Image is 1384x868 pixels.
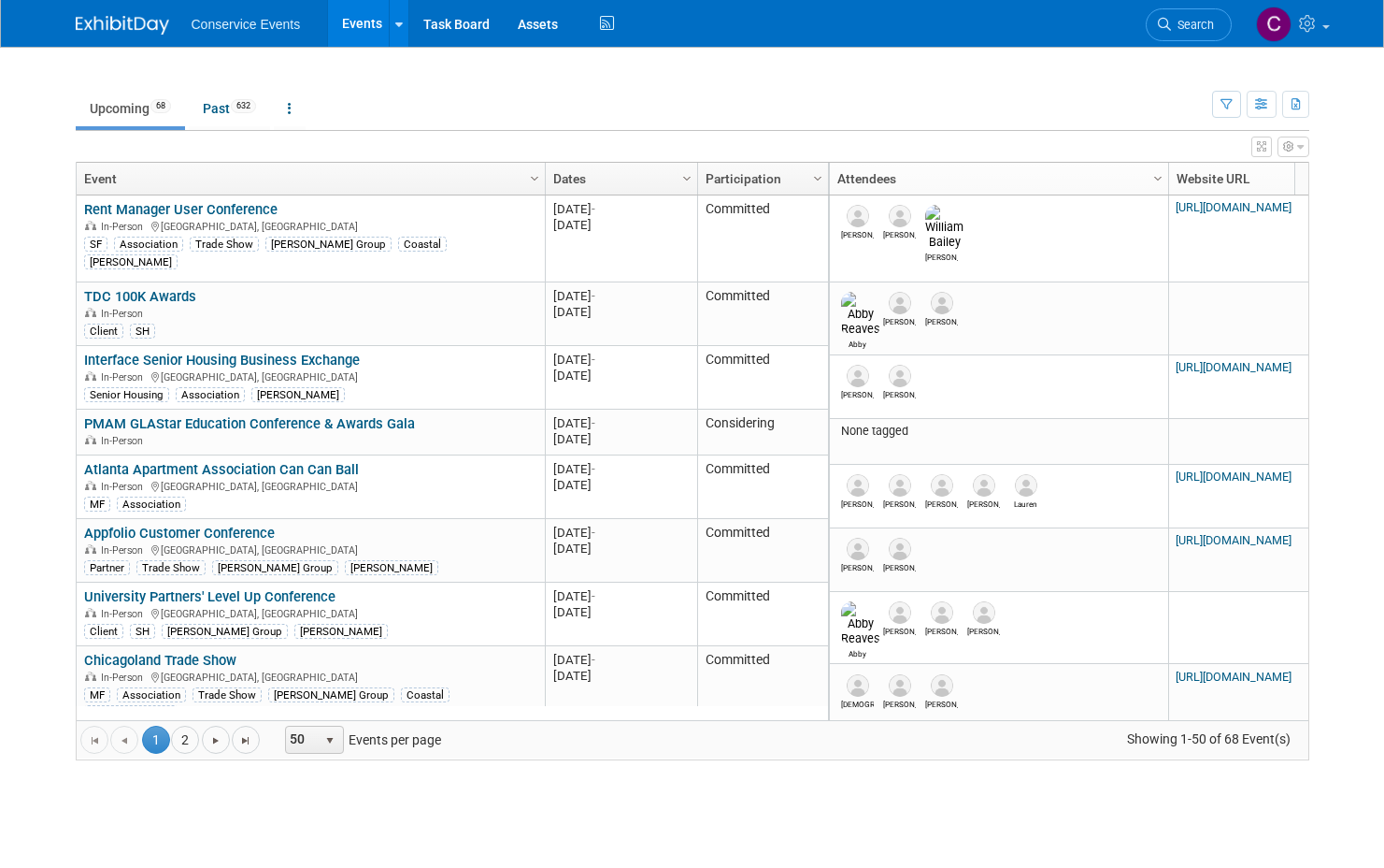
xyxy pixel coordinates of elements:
[1176,360,1291,374] a: [URL][DOMAIN_NAME]
[130,624,155,639] div: SH
[807,163,828,191] a: Column Settings
[114,237,183,252] div: Association
[925,697,958,709] div: Jodi Grade
[85,371,96,381] img: In-Person Event
[76,91,185,126] a: Upcoming68
[697,346,828,410] td: Committed
[553,652,689,668] div: [DATE]
[592,416,595,430] span: -
[251,387,345,402] div: [PERSON_NAME]
[592,653,595,667] span: -
[238,733,253,748] span: Go to the last page
[847,474,869,497] img: Zach Beck
[117,687,186,702] div: Association
[973,474,995,497] img: Adam Watts
[1177,163,1296,195] a: Website URL
[841,560,874,572] div: Justin Brady
[847,674,869,697] img: Christian Hoegh-Guldberg
[208,733,223,748] span: Go to the next page
[1176,670,1291,684] a: [URL][DOMAIN_NAME]
[85,481,96,490] img: In-Person Event
[1009,497,1042,509] div: Lauren Howard
[117,497,186,512] div: Association
[294,624,388,639] div: [PERSON_NAME]
[592,353,595,367] span: -
[1146,8,1232,41] a: Search
[592,289,595,303] span: -
[84,478,536,494] div: [GEOGRAPHIC_DATA], [GEOGRAPHIC_DATA]
[286,727,318,753] span: 50
[841,292,880,337] img: Abby Reaves
[837,163,1156,195] a: Attendees
[80,726,108,754] a: Go to the first page
[110,726,138,754] a: Go to the previous page
[889,538,911,560] img: Jana Jardine
[592,526,595,540] span: -
[553,588,689,604] div: [DATE]
[553,431,689,447] div: [DATE]
[101,481,149,493] span: In-Person
[967,497,1000,509] div: Adam Watts
[162,624,288,639] div: [PERSON_NAME] Group
[1256,7,1291,42] img: Chris Ogletree
[889,205,911,227] img: Ian Clark
[592,202,595,216] span: -
[84,163,533,195] a: Event
[101,672,149,684] span: In-Person
[84,588,335,605] a: University Partners' Level Up Conference
[84,369,536,384] div: [GEOGRAPHIC_DATA], [GEOGRAPHIC_DATA]
[841,337,874,349] div: Abby Reaves
[101,221,149,233] span: In-Person
[697,410,828,456] td: Considering
[889,365,911,387] img: Justin Brady
[265,237,392,252] div: [PERSON_NAME] Group
[85,672,96,681] img: In-Person Event
[553,415,689,431] div: [DATE]
[553,461,689,477] div: [DATE]
[84,624,123,639] div: Client
[973,601,995,624] img: Alex Angiulo
[231,99,256,113] span: 632
[84,687,110,702] div: MF
[841,601,880,646] img: Abby Reaves
[925,624,958,636] div: Mickie Webb
[84,324,123,339] div: Client
[931,601,953,624] img: Mickie Webb
[171,726,199,754] a: 2
[931,674,953,697] img: Jodi Grade
[76,16,169,35] img: ExhibitDay
[883,314,916,326] div: Jennifer Love
[84,705,178,720] div: [PERSON_NAME]
[101,371,149,383] span: In-Person
[150,99,171,113] span: 68
[836,424,1161,439] div: None tagged
[553,352,689,368] div: [DATE]
[84,461,359,478] a: Atlanta Apartment Association Can Can Ball
[84,352,360,369] a: Interface Senior Housing Business Exchange
[706,163,816,195] a: Participation
[847,365,869,387] img: Jennifer Love
[592,589,595,603] span: -
[1148,163,1168,191] a: Column Settings
[553,201,689,217] div: [DATE]
[84,525,275,542] a: Appfolio Customer Conference
[85,544,96,554] img: In-Person Event
[841,227,874,239] div: Zach Beck
[1171,18,1214,32] span: Search
[84,415,415,432] a: PMAM GLAStar Education Conference & Awards Gala
[1288,163,1308,191] a: Column Settings
[883,624,916,636] div: Jennifer Love
[101,308,149,320] span: In-Person
[925,205,963,250] img: William Bailey
[232,726,260,754] a: Go to the last page
[889,292,911,314] img: Jennifer Love
[192,17,301,32] span: Conservice Events
[84,218,536,234] div: [GEOGRAPHIC_DATA], [GEOGRAPHIC_DATA]
[925,497,958,509] div: Andrew Fretwell
[553,541,689,557] div: [DATE]
[527,171,542,186] span: Column Settings
[322,733,337,748] span: select
[925,250,958,262] div: William Bailey
[553,217,689,233] div: [DATE]
[883,560,916,572] div: Jana Jardine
